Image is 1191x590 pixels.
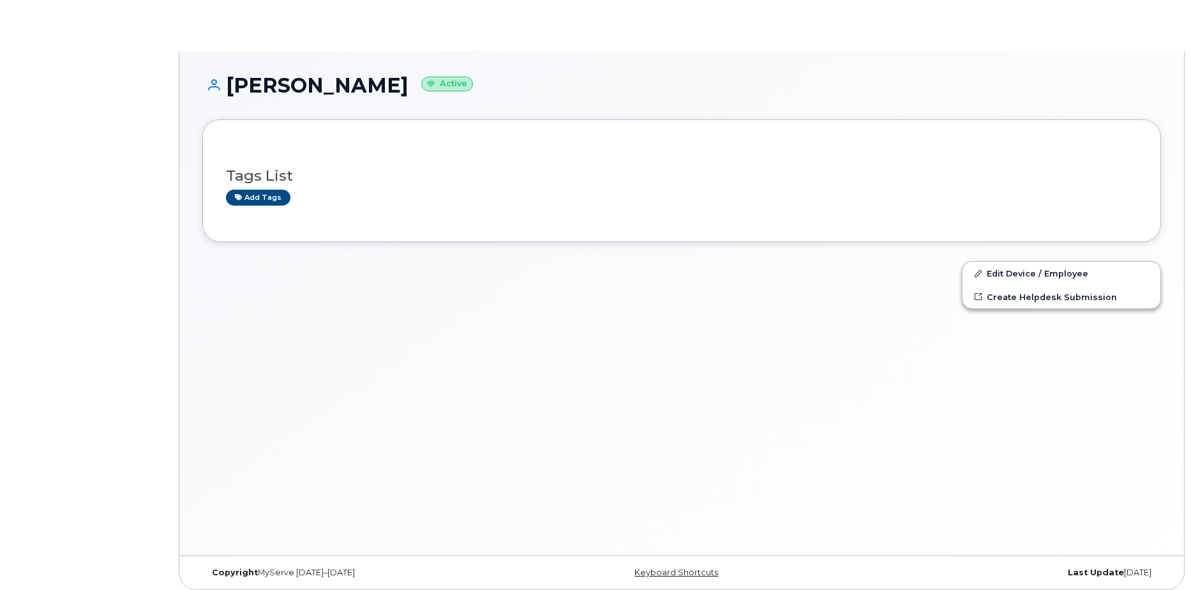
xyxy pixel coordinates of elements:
h1: [PERSON_NAME] [202,74,1161,96]
h3: Tags List [226,168,1137,184]
div: [DATE] [841,568,1161,578]
a: Add tags [226,190,290,206]
a: Create Helpdesk Submission [963,285,1160,308]
small: Active [421,77,473,91]
strong: Copyright [212,568,258,577]
a: Edit Device / Employee [963,262,1160,285]
a: Keyboard Shortcuts [634,568,718,577]
strong: Last Update [1068,568,1124,577]
div: MyServe [DATE]–[DATE] [202,568,522,578]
